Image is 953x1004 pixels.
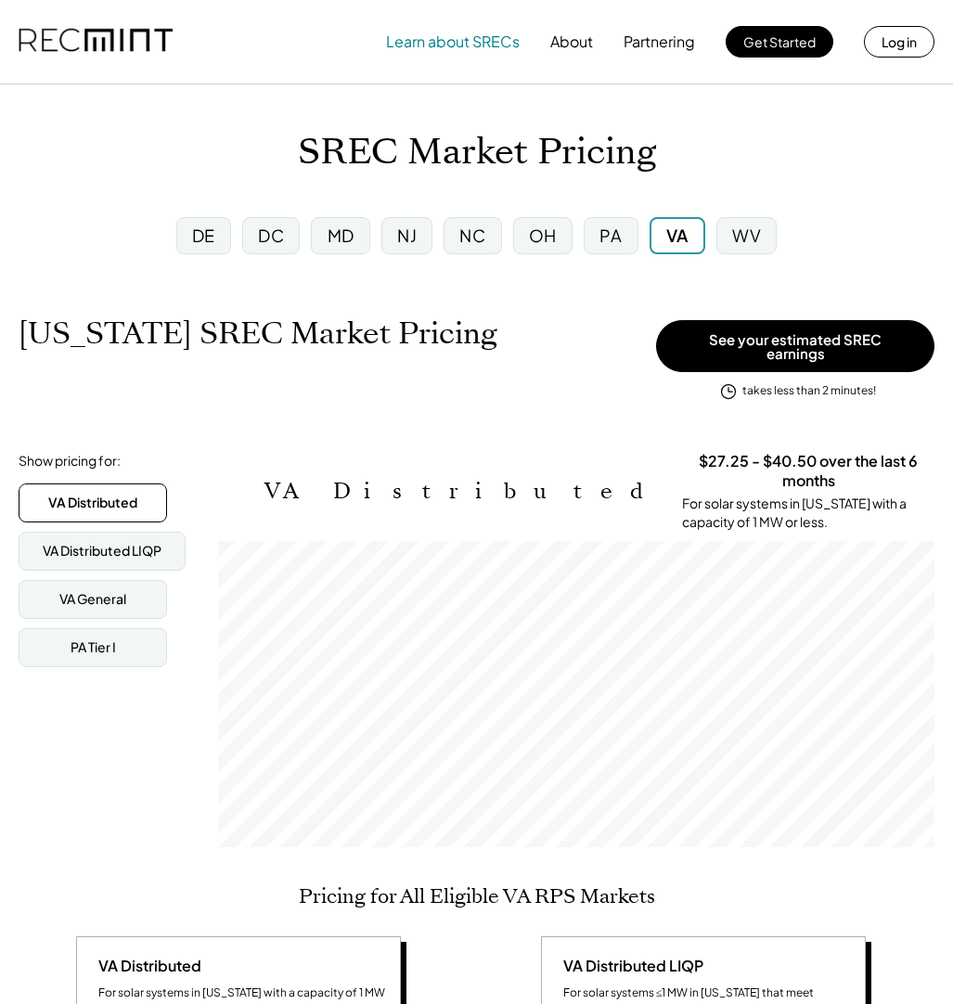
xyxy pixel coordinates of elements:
[91,956,201,976] div: VA Distributed
[397,224,417,247] div: NJ
[192,224,215,247] div: DE
[19,452,121,470] div: Show pricing for:
[71,638,116,657] div: PA Tier I
[298,131,656,174] h1: SREC Market Pricing
[864,26,934,58] button: Log in
[459,224,485,247] div: NC
[726,26,833,58] button: Get Started
[550,23,593,60] button: About
[386,23,520,60] button: Learn about SRECs
[48,494,137,512] div: VA Distributed
[742,383,876,399] div: takes less than 2 minutes!
[43,542,161,560] div: VA Distributed LIQP
[299,884,655,908] h2: Pricing for All Eligible VA RPS Markets
[264,478,654,505] h2: VA Distributed
[328,224,354,247] div: MD
[666,224,689,247] div: VA
[656,320,934,372] button: See your estimated SREC earnings
[624,23,695,60] button: Partnering
[19,315,497,352] h1: [US_STATE] SREC Market Pricing
[19,10,173,73] img: recmint-logotype%403x.png
[599,224,622,247] div: PA
[529,224,557,247] div: OH
[732,224,761,247] div: WV
[682,495,934,531] div: For solar systems in [US_STATE] with a capacity of 1 MW or less.
[59,590,126,609] div: VA General
[682,452,934,491] h3: $27.25 - $40.50 over the last 6 months
[556,956,703,976] div: VA Distributed LIQP
[258,224,284,247] div: DC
